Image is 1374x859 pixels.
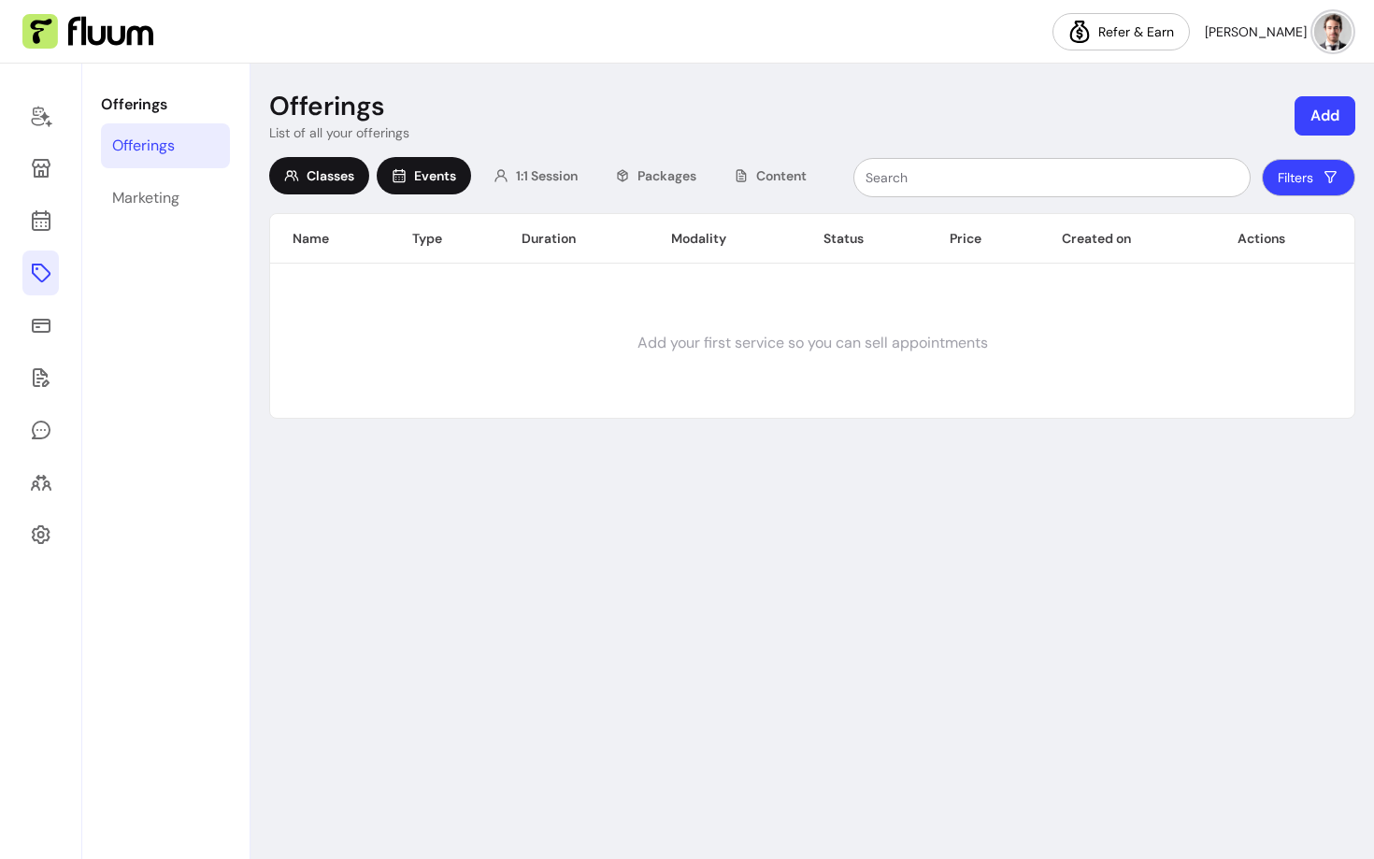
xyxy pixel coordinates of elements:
a: Home [22,93,59,138]
th: Name [270,214,390,264]
button: avatar[PERSON_NAME] [1205,13,1352,50]
span: 1:1 Session [516,166,578,185]
button: Filters [1262,159,1355,196]
span: Content [756,166,807,185]
th: Actions [1215,214,1354,264]
a: Offerings [22,251,59,295]
a: Settings [22,512,59,557]
td: Add your first service so you can sell appointments [270,268,1354,418]
img: avatar [1314,13,1352,50]
a: Calendar [22,198,59,243]
span: Packages [637,166,696,185]
th: Price [927,214,1039,264]
a: Marketing [101,176,230,221]
span: [PERSON_NAME] [1205,22,1307,41]
th: Duration [499,214,650,264]
p: Offerings [101,93,230,116]
span: Events [414,166,456,185]
a: Offerings [101,123,230,168]
th: Type [390,214,498,264]
p: Offerings [269,90,385,123]
img: Fluum Logo [22,14,153,50]
div: Offerings [112,135,175,157]
a: Storefront [22,146,59,191]
p: List of all your offerings [269,123,409,142]
span: Classes [307,166,354,185]
a: Forms [22,355,59,400]
a: My Messages [22,408,59,452]
th: Modality [649,214,801,264]
button: Add [1295,96,1355,136]
a: Refer & Earn [1052,13,1190,50]
div: Marketing [112,187,179,209]
th: Created on [1039,214,1215,264]
a: Sales [22,303,59,348]
input: Search [866,168,1238,187]
th: Status [801,214,927,264]
a: Clients [22,460,59,505]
